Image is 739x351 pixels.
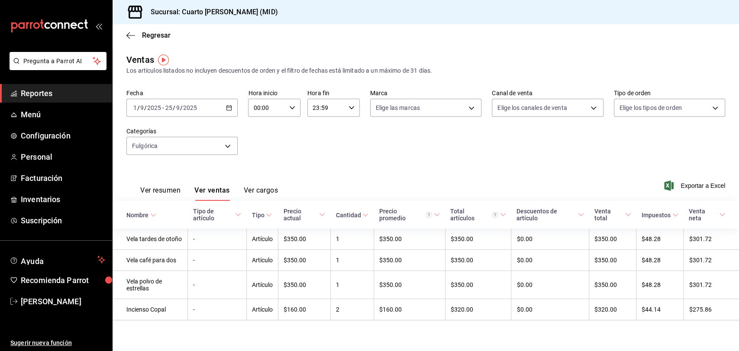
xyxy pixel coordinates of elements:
span: Elige las marcas [376,103,420,112]
button: Ver ventas [194,186,230,201]
td: Artículo [246,299,278,320]
label: Canal de venta [492,90,603,96]
span: Tipo de artículo [193,208,241,222]
input: ---- [183,104,197,111]
span: Venta total [594,208,631,222]
td: $350.00 [374,271,445,299]
span: Elige los tipos de orden [620,103,682,112]
label: Fecha [126,90,238,96]
div: Precio promedio [379,208,432,222]
td: - [187,229,246,250]
a: Pregunta a Parrot AI [6,63,106,72]
h3: Sucursal: Cuarto [PERSON_NAME] (MID) [144,7,278,17]
span: Facturación [21,172,105,184]
div: navigation tabs [140,186,278,201]
button: Pregunta a Parrot AI [10,52,106,70]
div: Tipo de artículo [193,208,233,222]
td: $320.00 [445,299,511,320]
button: Regresar [126,31,171,39]
td: $350.00 [374,229,445,250]
td: $301.72 [684,271,739,299]
td: 1 [330,271,374,299]
div: Impuestos [642,212,671,219]
td: 1 [330,229,374,250]
span: Recomienda Parrot [21,274,105,286]
td: 2 [330,299,374,320]
span: / [144,104,147,111]
button: Ver cargos [244,186,278,201]
td: $48.28 [636,229,684,250]
label: Tipo de orden [614,90,725,96]
svg: Precio promedio = Total artículos / cantidad [426,212,432,218]
span: Precio promedio [379,208,440,222]
div: Venta total [594,208,623,222]
div: Nombre [126,212,148,219]
td: $350.00 [589,271,636,299]
label: Hora inicio [248,90,300,96]
input: -- [165,104,173,111]
span: Inventarios [21,193,105,205]
td: $350.00 [589,229,636,250]
td: Artículo [246,250,278,271]
button: Exportar a Excel [666,180,725,191]
label: Marca [370,90,481,96]
div: Cantidad [336,212,361,219]
td: $350.00 [445,271,511,299]
label: Categorías [126,128,238,134]
span: Venta neta [689,208,725,222]
span: Impuestos [642,212,678,219]
span: Elige los canales de venta [497,103,567,112]
td: $320.00 [589,299,636,320]
div: Los artículos listados no incluyen descuentos de orden y el filtro de fechas está limitado a un m... [126,66,725,75]
span: Nombre [126,212,156,219]
td: $160.00 [278,299,330,320]
td: Artículo [246,271,278,299]
td: Vela café para dos [113,250,187,271]
div: Venta neta [689,208,717,222]
td: $350.00 [445,250,511,271]
input: ---- [147,104,161,111]
td: $0.00 [511,299,589,320]
span: Regresar [142,31,171,39]
span: Fulgórica [132,142,158,150]
td: - [187,271,246,299]
td: - [187,299,246,320]
img: Tooltip marker [158,55,169,65]
td: $350.00 [278,271,330,299]
td: $0.00 [511,271,589,299]
span: Reportes [21,87,105,99]
div: Tipo [252,212,264,219]
span: [PERSON_NAME] [21,296,105,307]
span: Tipo [252,212,272,219]
td: - [187,250,246,271]
div: Total artículos [450,208,498,222]
td: $48.28 [636,271,684,299]
span: Configuración [21,130,105,142]
button: open_drawer_menu [95,23,102,29]
div: Ventas [126,53,154,66]
span: Menú [21,109,105,120]
svg: El total artículos considera cambios de precios en los artículos así como costos adicionales por ... [492,212,498,218]
span: Ayuda [21,254,94,265]
span: Personal [21,151,105,163]
td: $350.00 [589,250,636,271]
span: - [162,104,164,111]
td: $44.14 [636,299,684,320]
td: Artículo [246,229,278,250]
span: Cantidad [336,212,368,219]
span: / [137,104,140,111]
td: $275.86 [684,299,739,320]
input: -- [140,104,144,111]
span: Precio actual [283,208,325,222]
td: $0.00 [511,229,589,250]
td: $0.00 [511,250,589,271]
button: Ver resumen [140,186,181,201]
span: Sugerir nueva función [10,338,105,348]
td: $350.00 [374,250,445,271]
span: Descuentos de artículo [516,208,584,222]
td: $48.28 [636,250,684,271]
span: Suscripción [21,215,105,226]
td: 1 [330,250,374,271]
